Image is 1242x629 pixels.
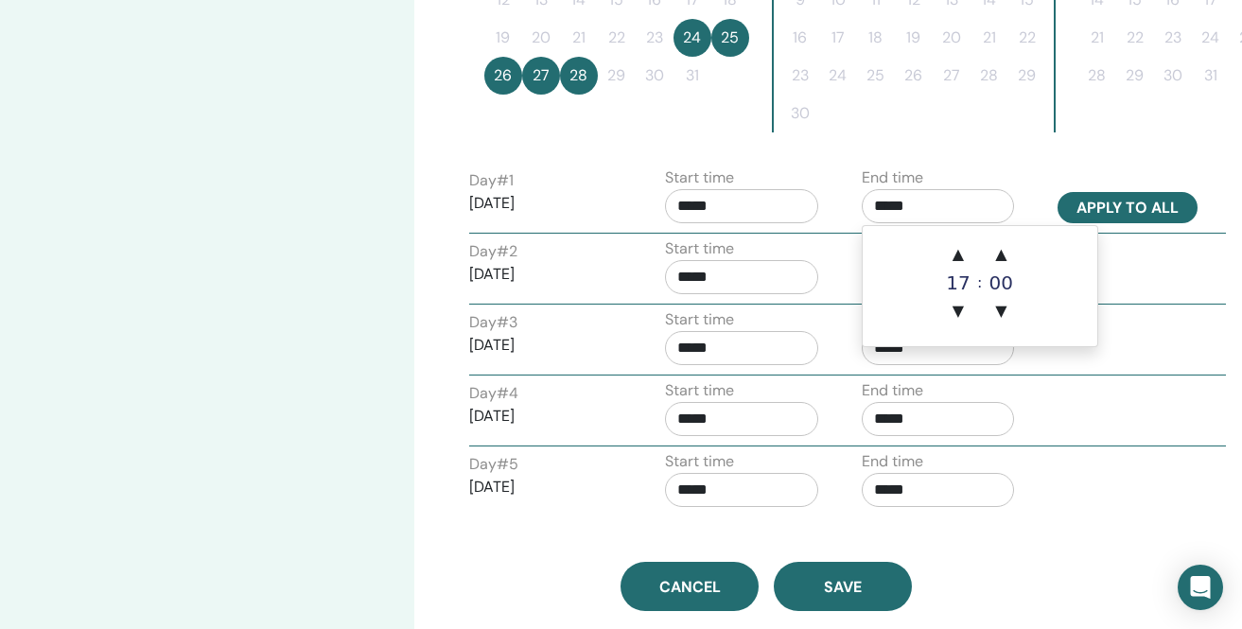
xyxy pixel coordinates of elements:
[711,19,749,57] button: 25
[469,169,514,192] label: Day # 1
[819,19,857,57] button: 17
[933,57,971,95] button: 27
[857,19,895,57] button: 18
[895,57,933,95] button: 26
[665,379,734,402] label: Start time
[560,57,598,95] button: 28
[598,57,636,95] button: 29
[469,263,622,286] p: [DATE]
[774,562,912,611] button: Save
[862,450,923,473] label: End time
[636,19,673,57] button: 23
[939,292,977,330] span: ▼
[665,237,734,260] label: Start time
[469,240,517,263] label: Day # 2
[469,382,518,405] label: Day # 4
[659,577,721,597] span: Cancel
[939,236,977,273] span: ▲
[1116,57,1154,95] button: 29
[781,57,819,95] button: 23
[484,57,522,95] button: 26
[971,19,1008,57] button: 21
[673,57,711,95] button: 31
[469,405,622,428] p: [DATE]
[469,476,622,498] p: [DATE]
[857,57,895,95] button: 25
[977,236,982,330] div: :
[781,19,819,57] button: 16
[469,192,622,215] p: [DATE]
[665,308,734,331] label: Start time
[1008,19,1046,57] button: 22
[522,57,560,95] button: 27
[1154,57,1192,95] button: 30
[819,57,857,95] button: 24
[636,57,673,95] button: 30
[469,334,622,357] p: [DATE]
[598,19,636,57] button: 22
[665,166,734,189] label: Start time
[933,19,971,57] button: 20
[469,311,517,334] label: Day # 3
[982,236,1020,273] span: ▲
[1178,565,1223,610] div: Open Intercom Messenger
[982,273,1020,292] div: 00
[939,273,977,292] div: 17
[824,577,862,597] span: Save
[1008,57,1046,95] button: 29
[862,166,923,189] label: End time
[895,19,933,57] button: 19
[522,19,560,57] button: 20
[560,19,598,57] button: 21
[469,453,518,476] label: Day # 5
[1192,19,1230,57] button: 24
[982,292,1020,330] span: ▼
[1058,192,1198,223] button: Apply to all
[1154,19,1192,57] button: 23
[781,95,819,132] button: 30
[862,379,923,402] label: End time
[1078,19,1116,57] button: 21
[665,450,734,473] label: Start time
[1078,57,1116,95] button: 28
[1192,57,1230,95] button: 31
[484,19,522,57] button: 19
[673,19,711,57] button: 24
[1116,19,1154,57] button: 22
[971,57,1008,95] button: 28
[621,562,759,611] a: Cancel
